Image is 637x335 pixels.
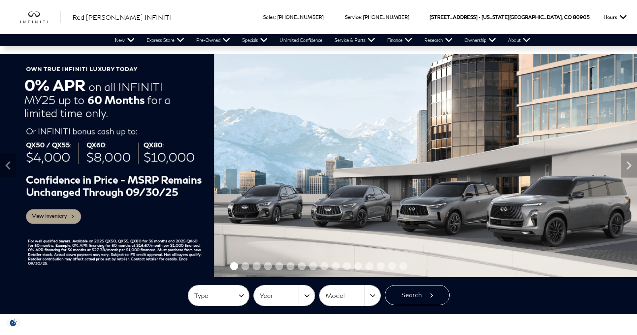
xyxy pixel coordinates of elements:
[253,262,261,270] span: Go to slide 3
[275,14,276,20] span: :
[274,34,328,46] a: Unlimited Confidence
[298,262,306,270] span: Go to slide 7
[621,153,637,178] div: Next
[263,14,275,20] span: Sales
[361,14,362,20] span: :
[385,285,450,305] button: Search
[345,14,361,20] span: Service
[254,285,315,306] button: Year
[354,262,362,270] span: Go to slide 12
[188,285,249,306] button: Type
[309,262,317,270] span: Go to slide 8
[320,262,328,270] span: Go to slide 9
[4,318,23,327] img: Opt-Out Icon
[363,14,409,20] a: [PHONE_NUMBER]
[275,262,283,270] span: Go to slide 5
[502,34,536,46] a: About
[260,289,299,302] span: Year
[73,12,171,22] a: Red [PERSON_NAME] INFINITI
[264,262,272,270] span: Go to slide 4
[73,13,171,21] span: Red [PERSON_NAME] INFINITI
[430,14,589,20] a: [STREET_ADDRESS] • [US_STATE][GEOGRAPHIC_DATA], CO 80905
[4,318,23,327] section: Click to Open Cookie Consent Modal
[332,262,340,270] span: Go to slide 10
[20,11,60,24] img: INFINITI
[399,262,407,270] span: Go to slide 16
[388,262,396,270] span: Go to slide 15
[365,262,373,270] span: Go to slide 13
[381,34,418,46] a: Finance
[286,262,295,270] span: Go to slide 6
[236,34,274,46] a: Specials
[230,262,238,270] span: Go to slide 1
[459,34,502,46] a: Ownership
[20,11,60,24] a: infiniti
[328,34,381,46] a: Service & Parts
[377,262,385,270] span: Go to slide 14
[418,34,459,46] a: Research
[320,285,380,306] button: Model
[343,262,351,270] span: Go to slide 11
[190,34,236,46] a: Pre-Owned
[141,34,190,46] a: Express Store
[109,34,141,46] a: New
[277,14,324,20] a: [PHONE_NUMBER]
[241,262,249,270] span: Go to slide 2
[326,289,364,302] span: Model
[194,289,233,302] span: Type
[109,34,536,46] nav: Main Navigation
